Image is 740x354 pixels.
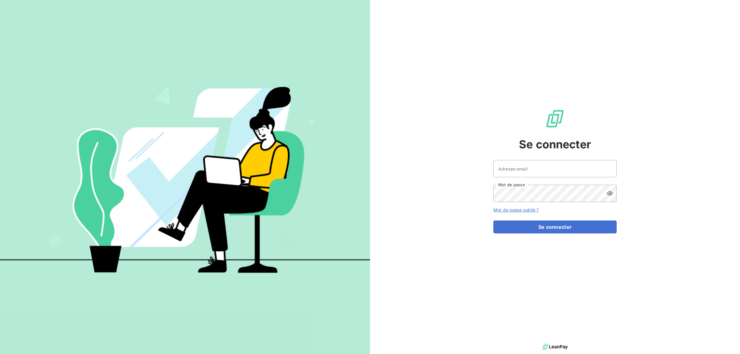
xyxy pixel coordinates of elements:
[519,136,591,153] span: Se connecter
[545,109,565,129] img: Logo LeanPay
[493,160,617,177] input: placeholder
[493,220,617,233] button: Se connecter
[493,207,539,212] a: Mot de passe oublié ?
[542,342,568,352] img: logo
